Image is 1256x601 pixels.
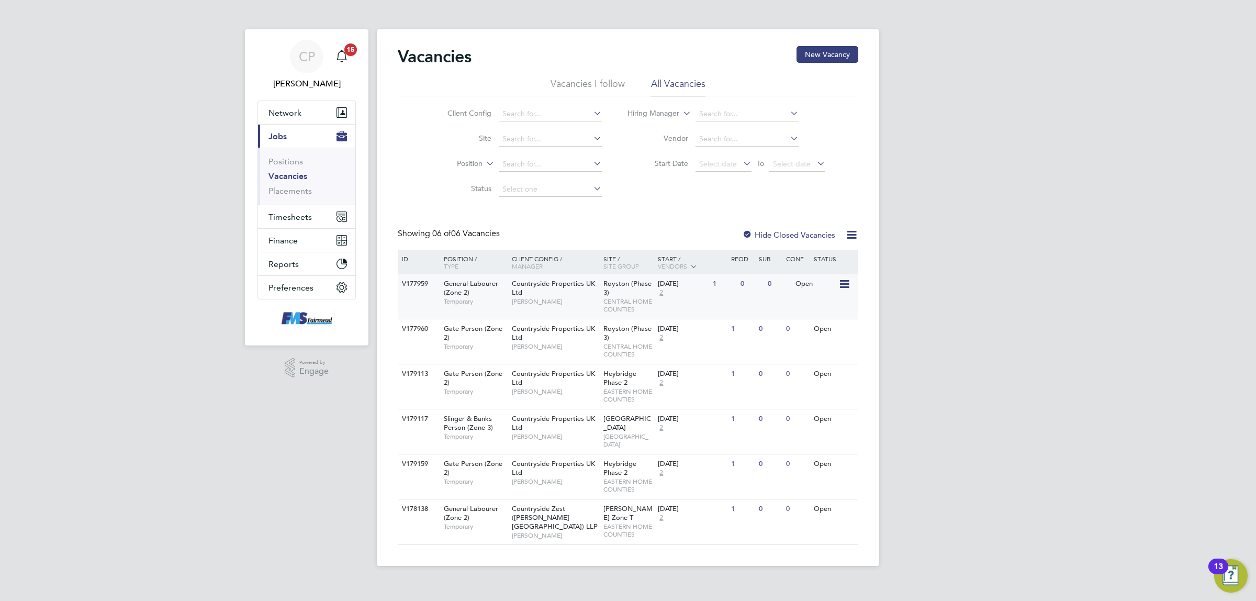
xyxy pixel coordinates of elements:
[499,182,602,197] input: Select one
[268,236,298,246] span: Finance
[783,364,811,384] div: 0
[658,415,726,424] div: [DATE]
[344,43,357,56] span: 15
[551,77,625,96] li: Vacancies I follow
[258,276,355,299] button: Preferences
[398,228,502,239] div: Showing
[783,454,811,474] div: 0
[422,159,483,169] label: Position
[444,432,507,441] span: Temporary
[268,157,303,166] a: Positions
[299,367,329,376] span: Engage
[756,499,783,519] div: 0
[499,157,602,172] input: Search for...
[431,108,491,118] label: Client Config
[603,477,653,494] span: EASTERN HOME COUNTIES
[619,108,679,119] label: Hiring Manager
[444,504,498,522] span: General Labourer (Zone 2)
[628,133,688,143] label: Vendor
[268,171,307,181] a: Vacancies
[603,342,653,359] span: CENTRAL HOME COUNTIES
[258,125,355,148] button: Jobs
[699,159,737,169] span: Select date
[285,358,329,378] a: Powered byEngage
[444,297,507,306] span: Temporary
[258,229,355,252] button: Finance
[1214,566,1223,580] div: 13
[756,454,783,474] div: 0
[444,387,507,396] span: Temporary
[257,77,356,90] span: Callum Pridmore
[258,252,355,275] button: Reports
[512,477,598,486] span: [PERSON_NAME]
[444,477,507,486] span: Temporary
[398,46,472,67] h2: Vacancies
[728,454,756,474] div: 1
[658,424,665,432] span: 2
[444,369,502,387] span: Gate Person (Zone 2)
[444,414,493,432] span: Slinger & Banks Person (Zone 3)
[299,358,329,367] span: Powered by
[432,228,500,239] span: 06 Vacancies
[444,262,458,270] span: Type
[655,250,728,276] div: Start /
[658,288,665,297] span: 2
[268,212,312,222] span: Timesheets
[444,522,507,531] span: Temporary
[512,342,598,351] span: [PERSON_NAME]
[257,40,356,90] a: CP[PERSON_NAME]
[509,250,601,275] div: Client Config /
[499,132,602,147] input: Search for...
[658,370,726,379] div: [DATE]
[512,262,543,270] span: Manager
[257,310,356,327] a: Go to home page
[728,499,756,519] div: 1
[783,409,811,429] div: 0
[793,274,838,294] div: Open
[499,107,602,121] input: Search for...
[603,432,653,449] span: [GEOGRAPHIC_DATA]
[696,132,799,147] input: Search for...
[603,459,636,477] span: Heybridge Phase 2
[512,531,598,540] span: [PERSON_NAME]
[603,369,636,387] span: Heybridge Phase 2
[399,250,436,268] div: ID
[1214,559,1248,593] button: Open Resource Center, 13 new notifications
[756,319,783,339] div: 0
[756,250,783,268] div: Sub
[811,454,857,474] div: Open
[512,369,595,387] span: Countryside Properties UK Ltd
[738,274,765,294] div: 0
[399,319,436,339] div: V177960
[258,205,355,228] button: Timesheets
[658,460,726,469] div: [DATE]
[245,29,368,346] nav: Main navigation
[754,157,767,170] span: To
[811,319,857,339] div: Open
[603,522,653,539] span: EASTERN HOME COUNTIES
[811,250,857,268] div: Status
[444,279,498,297] span: General Labourer (Zone 2)
[268,186,312,196] a: Placements
[399,364,436,384] div: V179113
[258,148,355,205] div: Jobs
[512,297,598,306] span: [PERSON_NAME]
[601,250,656,275] div: Site /
[512,432,598,441] span: [PERSON_NAME]
[728,319,756,339] div: 1
[399,454,436,474] div: V179159
[658,333,665,342] span: 2
[268,131,287,141] span: Jobs
[399,499,436,519] div: V178138
[399,274,436,294] div: V177959
[512,504,598,531] span: Countryside Zest ([PERSON_NAME][GEOGRAPHIC_DATA]) LLP
[773,159,811,169] span: Select date
[431,133,491,143] label: Site
[603,387,653,404] span: EASTERN HOME COUNTIES
[783,250,811,268] div: Conf
[268,283,313,293] span: Preferences
[628,159,688,168] label: Start Date
[710,274,737,294] div: 1
[658,262,687,270] span: Vendors
[331,40,352,73] a: 15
